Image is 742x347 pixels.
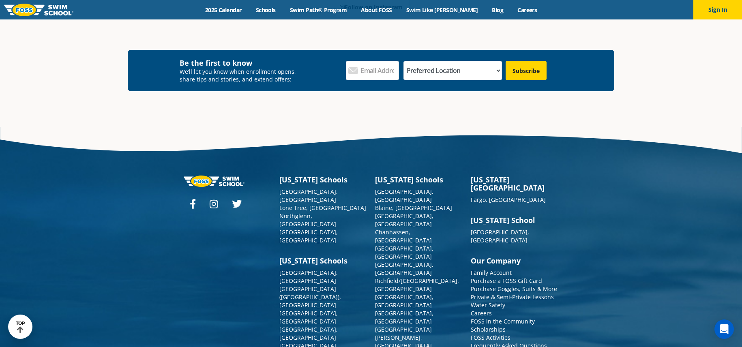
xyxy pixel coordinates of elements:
[471,216,558,224] h3: [US_STATE] School
[471,326,506,333] a: Scholarships
[471,309,492,317] a: Careers
[279,176,367,184] h3: [US_STATE] Schools
[279,204,366,212] a: Lone Tree, [GEOGRAPHIC_DATA]
[354,6,399,14] a: About FOSS
[375,204,452,212] a: Blaine, [GEOGRAPHIC_DATA]
[471,285,557,293] a: Purchase Goggles, Suits & More
[279,285,341,309] a: [GEOGRAPHIC_DATA] ([GEOGRAPHIC_DATA]), [GEOGRAPHIC_DATA]
[471,269,512,276] a: Family Account
[485,6,510,14] a: Blog
[375,277,459,293] a: Richfield/[GEOGRAPHIC_DATA], [GEOGRAPHIC_DATA]
[4,4,73,16] img: FOSS Swim School Logo
[375,228,432,244] a: Chanhassen, [GEOGRAPHIC_DATA]
[375,261,433,276] a: [GEOGRAPHIC_DATA], [GEOGRAPHIC_DATA]
[279,228,338,244] a: [GEOGRAPHIC_DATA], [GEOGRAPHIC_DATA]
[471,277,542,285] a: Purchase a FOSS Gift Card
[375,293,433,309] a: [GEOGRAPHIC_DATA], [GEOGRAPHIC_DATA]
[471,196,546,203] a: Fargo, [GEOGRAPHIC_DATA]
[249,6,283,14] a: Schools
[198,6,249,14] a: 2025 Calendar
[180,68,302,83] p: We’ll let you know when enrollment opens, share tips and stories, and extend offers:
[375,244,433,260] a: [GEOGRAPHIC_DATA], [GEOGRAPHIC_DATA]
[279,212,336,228] a: Northglenn, [GEOGRAPHIC_DATA]
[510,6,544,14] a: Careers
[375,309,433,325] a: [GEOGRAPHIC_DATA], [GEOGRAPHIC_DATA]
[471,228,529,244] a: [GEOGRAPHIC_DATA], [GEOGRAPHIC_DATA]
[375,212,433,228] a: [GEOGRAPHIC_DATA], [GEOGRAPHIC_DATA]
[279,257,367,265] h3: [US_STATE] Schools
[375,188,433,203] a: [GEOGRAPHIC_DATA], [GEOGRAPHIC_DATA]
[279,269,338,285] a: [GEOGRAPHIC_DATA], [GEOGRAPHIC_DATA]
[471,317,535,325] a: FOSS in the Community
[279,188,338,203] a: [GEOGRAPHIC_DATA], [GEOGRAPHIC_DATA]
[184,176,244,186] img: Foss-logo-horizontal-white.svg
[714,319,734,339] div: Open Intercom Messenger
[283,6,354,14] a: Swim Path® Program
[279,326,338,341] a: [GEOGRAPHIC_DATA], [GEOGRAPHIC_DATA]
[180,58,302,68] h4: Be the first to know
[16,321,25,333] div: TOP
[346,61,399,80] input: Email Address
[506,61,547,80] input: Subscribe
[399,6,485,14] a: Swim Like [PERSON_NAME]
[471,176,558,192] h3: [US_STATE][GEOGRAPHIC_DATA]
[279,309,338,325] a: [GEOGRAPHIC_DATA], [GEOGRAPHIC_DATA]
[471,301,505,309] a: Water Safety
[375,176,463,184] h3: [US_STATE] Schools
[471,293,554,301] a: Private & Semi-Private Lessons
[471,334,510,341] a: FOSS Activities
[471,257,558,265] h3: Our Company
